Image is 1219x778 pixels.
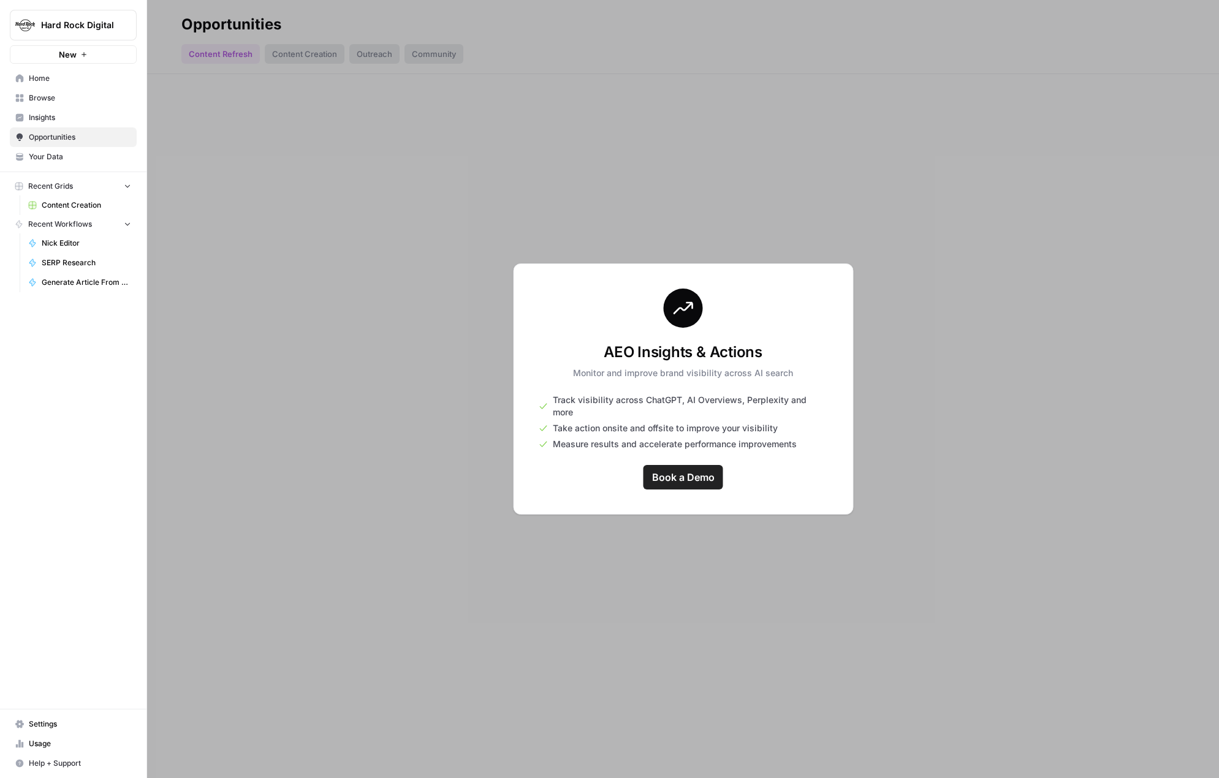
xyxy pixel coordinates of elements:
span: Generate Article From Outline [42,277,131,288]
span: Book a Demo [652,470,715,485]
span: Settings [29,719,131,730]
button: New [10,45,137,64]
span: Browse [29,93,131,104]
a: Book a Demo [644,465,723,489]
span: Measure results and accelerate performance improvements [553,438,797,450]
button: Workspace: Hard Rock Digital [10,10,137,40]
span: Recent Grids [28,181,73,192]
span: New [59,48,77,61]
button: Help + Support [10,753,137,773]
a: Browse [10,88,137,108]
a: Settings [10,714,137,734]
a: Generate Article From Outline [23,273,137,292]
span: Your Data [29,151,131,162]
span: SERP Research [42,257,131,268]
span: Opportunities [29,132,131,143]
span: Insights [29,112,131,123]
span: Hard Rock Digital [41,19,115,31]
span: Home [29,73,131,84]
button: Recent Grids [10,177,137,195]
span: Take action onsite and offsite to improve your visibility [553,422,778,434]
span: Recent Workflows [28,219,92,230]
span: Usage [29,738,131,749]
h3: AEO Insights & Actions [573,342,793,362]
p: Monitor and improve brand visibility across AI search [573,367,793,379]
button: Recent Workflows [10,215,137,233]
a: SERP Research [23,253,137,273]
a: Insights [10,108,137,127]
a: Usage [10,734,137,753]
a: Your Data [10,147,137,167]
a: Opportunities [10,127,137,147]
a: Home [10,69,137,88]
span: Content Creation [42,200,131,211]
a: Nick Editor [23,233,137,253]
a: Content Creation [23,195,137,215]
span: Help + Support [29,758,131,769]
span: Track visibility across ChatGPT, AI Overviews, Perplexity and more [553,394,828,418]
img: Hard Rock Digital Logo [14,14,36,36]
span: Nick Editor [42,238,131,249]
